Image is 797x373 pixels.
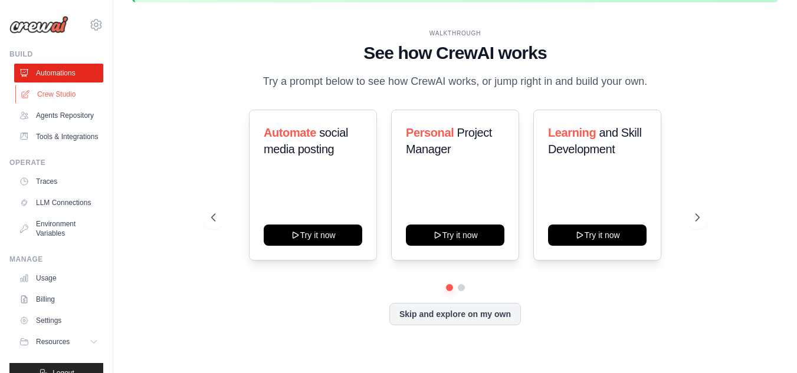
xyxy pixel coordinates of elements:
div: Build [9,49,103,59]
div: Manage [9,255,103,264]
img: Logo [9,16,68,34]
button: Try it now [264,225,362,246]
a: Traces [14,172,103,191]
a: Environment Variables [14,214,103,243]
div: Operate [9,158,103,167]
button: Resources [14,332,103,351]
h1: See how CrewAI works [211,42,700,64]
span: Learning [548,126,596,139]
span: Automate [264,126,316,139]
button: Try it now [548,225,647,246]
a: Settings [14,311,103,330]
span: social media posting [264,126,348,156]
a: LLM Connections [14,193,103,212]
span: Personal [406,126,454,139]
span: and Skill Development [548,126,641,156]
button: Try it now [406,225,504,246]
div: Widget de chat [738,316,797,373]
p: Try a prompt below to see how CrewAI works, or jump right in and build your own. [257,73,654,90]
a: Billing [14,290,103,309]
a: Agents Repository [14,106,103,125]
iframe: Chat Widget [738,316,797,373]
a: Crew Studio [15,85,104,104]
button: Skip and explore on my own [389,303,521,325]
a: Automations [14,64,103,82]
span: Resources [36,337,70,346]
a: Usage [14,269,103,288]
span: Project Manager [406,126,492,156]
div: WALKTHROUGH [211,29,700,38]
a: Tools & Integrations [14,127,103,146]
